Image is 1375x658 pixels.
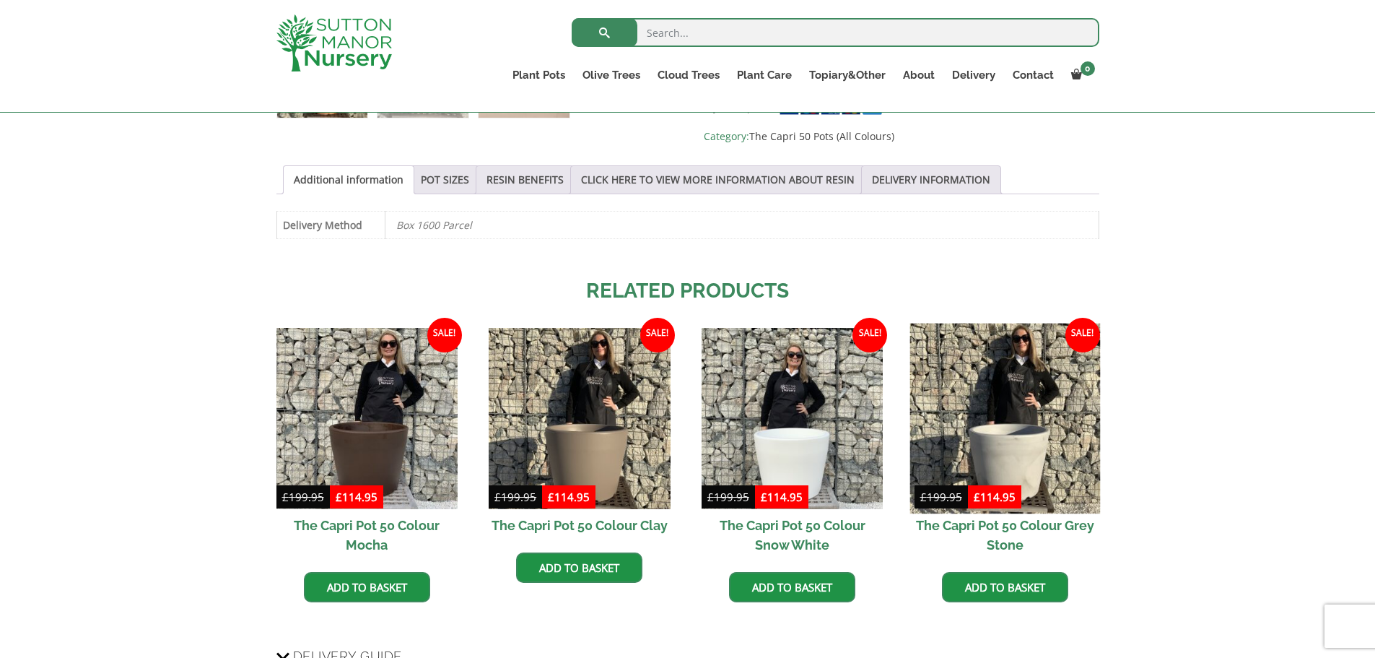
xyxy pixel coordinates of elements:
[800,65,894,85] a: Topiary&Other
[427,318,462,352] span: Sale!
[494,490,536,504] bdi: 199.95
[516,553,642,583] a: Add to basket: “The Capri Pot 50 Colour Clay”
[707,490,749,504] bdi: 199.95
[894,65,943,85] a: About
[729,572,855,602] a: Add to basket: “The Capri Pot 50 Colour Snow White”
[282,490,324,504] bdi: 199.95
[1081,61,1095,76] span: 0
[872,166,990,194] a: DELIVERY INFORMATION
[915,328,1096,561] a: Sale! The Capri Pot 50 Colour Grey Stone
[1004,65,1062,85] a: Contact
[581,166,855,194] a: CLICK HERE TO VIEW MORE INFORMATION ABOUT RESIN
[276,211,1099,239] table: Product Details
[294,166,403,194] a: Additional information
[276,276,1099,306] h2: Related products
[396,212,1088,238] p: Box 1600 Parcel
[761,490,767,504] span: £
[920,490,962,504] bdi: 199.95
[974,490,1016,504] bdi: 114.95
[702,328,883,561] a: Sale! The Capri Pot 50 Colour Snow White
[920,490,927,504] span: £
[548,490,554,504] span: £
[761,490,803,504] bdi: 114.95
[974,490,980,504] span: £
[909,323,1100,514] img: The Capri Pot 50 Colour Grey Stone
[282,490,289,504] span: £
[702,328,883,509] img: The Capri Pot 50 Colour Snow White
[704,128,1099,145] span: Category:
[728,65,800,85] a: Plant Care
[276,328,458,509] img: The Capri Pot 50 Colour Mocha
[336,490,377,504] bdi: 114.95
[489,328,670,542] a: Sale! The Capri Pot 50 Colour Clay
[1062,65,1099,85] a: 0
[489,509,670,542] h2: The Capri Pot 50 Colour Clay
[707,490,714,504] span: £
[852,318,887,352] span: Sale!
[304,572,430,602] a: Add to basket: “The Capri Pot 50 Colour Mocha”
[489,328,670,509] img: The Capri Pot 50 Colour Clay
[486,166,564,194] a: RESIN BENEFITS
[749,129,894,143] a: The Capri 50 Pots (All Colours)
[276,211,385,238] th: Delivery Method
[574,65,649,85] a: Olive Trees
[649,65,728,85] a: Cloud Trees
[572,18,1099,47] input: Search...
[915,509,1096,561] h2: The Capri Pot 50 Colour Grey Stone
[336,490,342,504] span: £
[702,509,883,561] h2: The Capri Pot 50 Colour Snow White
[942,572,1068,602] a: Add to basket: “The Capri Pot 50 Colour Grey Stone”
[494,490,501,504] span: £
[421,166,469,194] a: POT SIZES
[276,14,392,72] img: logo
[1065,318,1100,352] span: Sale!
[276,328,458,561] a: Sale! The Capri Pot 50 Colour Mocha
[548,490,590,504] bdi: 114.95
[504,65,574,85] a: Plant Pots
[943,65,1004,85] a: Delivery
[640,318,675,352] span: Sale!
[276,509,458,561] h2: The Capri Pot 50 Colour Mocha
